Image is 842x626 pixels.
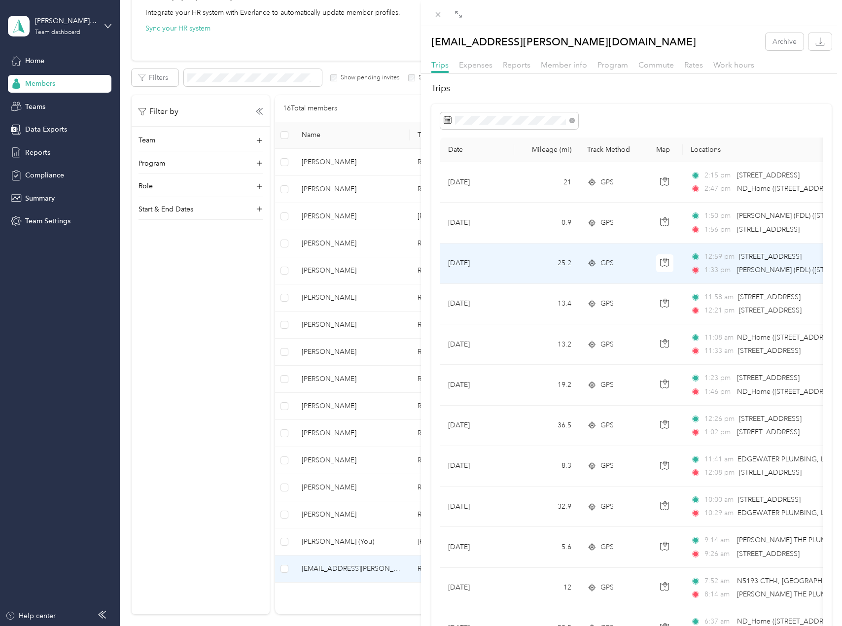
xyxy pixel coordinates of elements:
[704,535,733,546] span: 9:14 am
[739,252,802,261] span: [STREET_ADDRESS]
[704,210,733,221] span: 1:50 pm
[704,305,735,316] span: 12:21 pm
[704,224,733,235] span: 1:56 pm
[600,582,614,593] span: GPS
[600,217,614,228] span: GPS
[738,293,801,301] span: [STREET_ADDRESS]
[514,162,579,203] td: 21
[514,138,579,162] th: Mileage (mi)
[440,284,514,324] td: [DATE]
[600,460,614,471] span: GPS
[704,346,734,356] span: 11:33 am
[704,589,733,600] span: 8:14 am
[514,406,579,446] td: 36.5
[713,60,754,70] span: Work hours
[514,568,579,608] td: 12
[600,380,614,390] span: GPS
[737,428,800,436] span: [STREET_ADDRESS]
[600,177,614,188] span: GPS
[704,386,733,397] span: 1:46 pm
[431,33,696,50] p: [EMAIL_ADDRESS][PERSON_NAME][DOMAIN_NAME]
[766,33,804,50] button: Archive
[514,324,579,365] td: 13.2
[514,487,579,527] td: 32.9
[597,60,628,70] span: Program
[739,415,802,423] span: [STREET_ADDRESS]
[739,468,802,477] span: [STREET_ADDRESS]
[440,138,514,162] th: Date
[600,258,614,269] span: GPS
[737,374,800,382] span: [STREET_ADDRESS]
[600,339,614,350] span: GPS
[514,243,579,284] td: 25.2
[440,162,514,203] td: [DATE]
[600,420,614,431] span: GPS
[704,467,735,478] span: 12:08 pm
[737,171,800,179] span: [STREET_ADDRESS]
[514,527,579,567] td: 5.6
[600,298,614,309] span: GPS
[440,568,514,608] td: [DATE]
[648,138,683,162] th: Map
[440,406,514,446] td: [DATE]
[431,82,832,95] h2: Trips
[431,60,449,70] span: Trips
[704,183,733,194] span: 2:47 pm
[514,446,579,487] td: 8.3
[600,542,614,553] span: GPS
[440,243,514,284] td: [DATE]
[704,265,733,276] span: 1:33 pm
[638,60,674,70] span: Commute
[541,60,587,70] span: Member info
[440,203,514,243] td: [DATE]
[684,60,703,70] span: Rates
[739,306,802,314] span: [STREET_ADDRESS]
[738,347,801,355] span: [STREET_ADDRESS]
[459,60,492,70] span: Expenses
[503,60,530,70] span: Reports
[514,365,579,405] td: 19.2
[704,549,733,559] span: 9:26 am
[704,427,733,438] span: 1:02 pm
[440,527,514,567] td: [DATE]
[704,508,733,519] span: 10:29 am
[738,495,801,504] span: [STREET_ADDRESS]
[440,446,514,487] td: [DATE]
[704,292,734,303] span: 11:58 am
[704,454,733,465] span: 11:41 am
[514,203,579,243] td: 0.9
[600,501,614,512] span: GPS
[440,365,514,405] td: [DATE]
[787,571,842,626] iframe: Everlance-gr Chat Button Frame
[440,324,514,365] td: [DATE]
[704,576,733,587] span: 7:52 am
[704,373,733,383] span: 1:23 pm
[704,332,733,343] span: 11:08 am
[737,225,800,234] span: [STREET_ADDRESS]
[440,487,514,527] td: [DATE]
[737,550,800,558] span: [STREET_ADDRESS]
[579,138,648,162] th: Track Method
[704,251,735,262] span: 12:59 pm
[514,284,579,324] td: 13.4
[704,494,734,505] span: 10:00 am
[704,170,733,181] span: 2:15 pm
[704,414,735,424] span: 12:26 pm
